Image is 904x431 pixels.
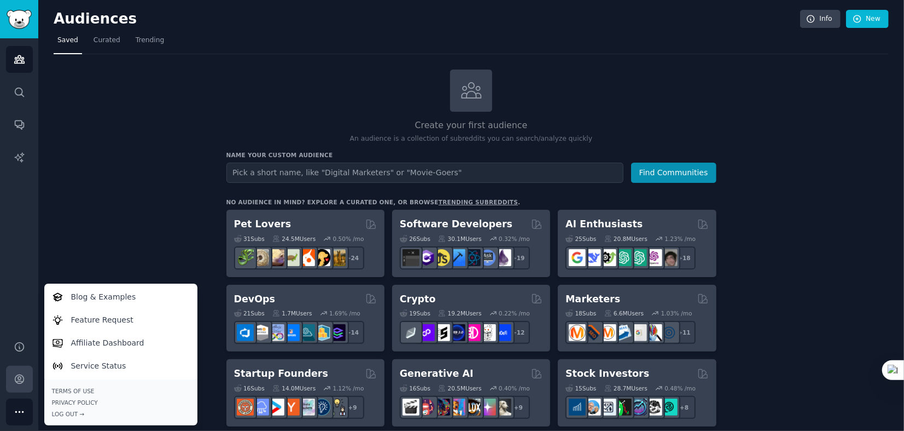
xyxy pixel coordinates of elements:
[499,235,530,243] div: 0.32 % /mo
[46,354,195,377] a: Service Status
[433,399,450,416] img: deepdream
[615,399,632,416] img: Trading
[400,367,474,381] h2: Generative AI
[54,10,800,28] h2: Audiences
[599,249,616,266] img: AItoolsCatalog
[565,384,596,392] div: 15 Sub s
[400,309,430,317] div: 19 Sub s
[403,324,419,341] img: ethfinance
[52,410,190,418] div: Log Out →
[448,249,465,266] img: iOSProgramming
[604,384,648,392] div: 28.7M Users
[645,249,662,266] img: OpenAIDev
[267,399,284,416] img: startup
[341,321,364,344] div: + 14
[298,324,315,341] img: platformengineering
[341,396,364,419] div: + 9
[507,246,530,269] div: + 19
[252,324,269,341] img: AWS_Certified_Experts
[630,249,647,266] img: chatgpt_prompts_
[46,331,195,354] a: Affiliate Dashboard
[226,134,716,144] p: An audience is a collection of subreddits you can search/analyze quickly
[448,324,465,341] img: web3
[7,10,32,29] img: GummySearch logo
[252,249,269,266] img: ballpython
[599,399,616,416] img: Forex
[664,384,696,392] div: 0.48 % /mo
[403,249,419,266] img: software
[234,367,328,381] h2: Startup Founders
[237,399,254,416] img: EntrepreneurRideAlong
[283,399,300,416] img: ycombinator
[438,235,481,243] div: 30.1M Users
[329,249,346,266] img: dogbreed
[298,249,315,266] img: cockatiel
[661,309,692,317] div: 1.03 % /mo
[329,324,346,341] img: PlatformEngineers
[46,308,195,331] a: Feature Request
[403,399,419,416] img: aivideo
[800,10,841,28] a: Info
[507,396,530,419] div: + 9
[615,324,632,341] img: Emailmarketing
[584,249,601,266] img: DeepSeek
[433,249,450,266] img: learnjavascript
[237,249,254,266] img: herpetology
[448,399,465,416] img: sdforall
[631,163,716,183] button: Find Communities
[136,36,164,45] span: Trending
[234,292,276,306] h2: DevOps
[341,246,364,269] div: + 24
[599,324,616,341] img: AskMarketing
[464,324,481,341] img: defiblockchain
[569,399,586,416] img: dividends
[661,399,678,416] img: technicalanalysis
[630,399,647,416] img: StocksAndTrading
[433,324,450,341] img: ethstaker
[494,249,511,266] img: elixir
[584,324,601,341] img: bigseo
[313,249,330,266] img: PetAdvice
[565,217,643,231] h2: AI Enthusiasts
[234,235,265,243] div: 31 Sub s
[54,32,82,54] a: Saved
[272,309,312,317] div: 1.7M Users
[615,249,632,266] img: chatgpt_promptDesign
[283,249,300,266] img: turtle
[507,321,530,344] div: + 12
[313,399,330,416] img: Entrepreneurship
[494,399,511,416] img: DreamBooth
[234,384,265,392] div: 16 Sub s
[52,387,190,395] a: Terms of Use
[283,324,300,341] img: DevOpsLinks
[479,399,496,416] img: starryai
[57,36,78,45] span: Saved
[400,384,430,392] div: 16 Sub s
[604,309,644,317] div: 6.6M Users
[226,163,623,183] input: Pick a short name, like "Digital Marketers" or "Movie-Goers"
[71,360,126,372] p: Service Status
[645,324,662,341] img: MarketingResearch
[645,399,662,416] img: swingtrading
[630,324,647,341] img: googleads
[226,119,716,133] h2: Create your first audience
[400,235,430,243] div: 26 Sub s
[661,249,678,266] img: ArtificalIntelligence
[333,235,364,243] div: 0.50 % /mo
[272,235,316,243] div: 24.5M Users
[479,249,496,266] img: AskComputerScience
[94,36,120,45] span: Curated
[418,399,435,416] img: dalle2
[252,399,269,416] img: SaaS
[565,367,649,381] h2: Stock Investors
[237,324,254,341] img: azuredevops
[664,235,696,243] div: 1.23 % /mo
[272,384,316,392] div: 14.0M Users
[132,32,168,54] a: Trending
[333,384,364,392] div: 1.12 % /mo
[234,309,265,317] div: 21 Sub s
[499,309,530,317] div: 0.22 % /mo
[584,399,601,416] img: ValueInvesting
[226,198,521,206] div: No audience in mind? Explore a curated one, or browse .
[673,321,696,344] div: + 11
